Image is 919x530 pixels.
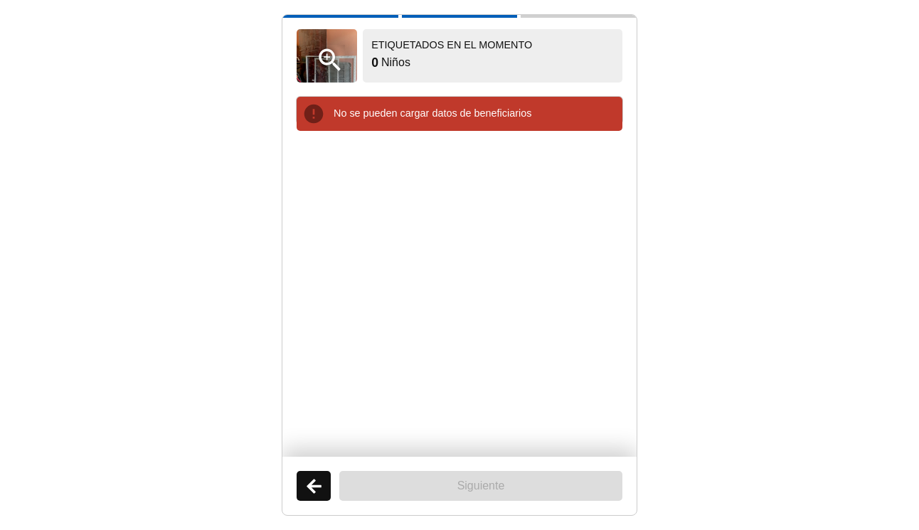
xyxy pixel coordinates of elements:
[297,471,331,501] button: Atrás
[371,54,378,72] b: 0
[334,107,617,120] p: No se pueden cargar datos de beneficiarios
[339,471,622,501] button: Siguiente
[297,29,357,83] button: View Photo
[371,54,614,72] div: Niños
[371,40,614,51] h2: Etiquetados en el Momento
